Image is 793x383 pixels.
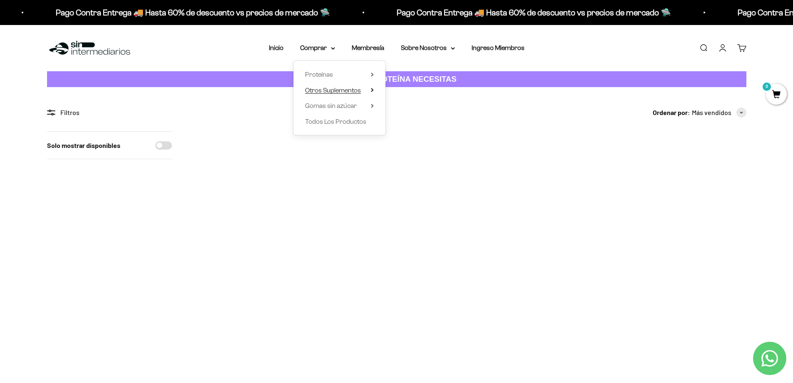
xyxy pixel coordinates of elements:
[692,107,746,118] button: Más vendidos
[305,116,374,127] a: Todos Los Productos
[401,43,455,53] summary: Sobre Nosotros
[47,140,120,151] label: Solo mostrar disponibles
[305,102,357,109] span: Gomas sin azúcar
[300,43,335,53] summary: Comprar
[352,44,384,51] a: Membresía
[305,71,333,78] span: Proteínas
[269,44,283,51] a: Inicio
[47,107,172,118] div: Filtros
[305,85,374,96] summary: Otros Suplementos
[305,100,374,111] summary: Gomas sin azúcar
[54,6,328,19] p: Pago Contra Entrega 🚚 Hasta 60% de descuento vs precios de mercado 🛸
[472,44,525,51] a: Ingreso Miembros
[762,82,772,92] mark: 0
[766,90,787,100] a: 0
[692,107,731,118] span: Más vendidos
[653,107,690,118] span: Ordenar por:
[305,87,361,94] span: Otros Suplementos
[336,75,457,83] strong: CUANTA PROTEÍNA NECESITAS
[305,118,366,125] span: Todos Los Productos
[47,71,746,88] a: CUANTA PROTEÍNA NECESITAS
[395,6,669,19] p: Pago Contra Entrega 🚚 Hasta 60% de descuento vs precios de mercado 🛸
[305,69,374,80] summary: Proteínas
